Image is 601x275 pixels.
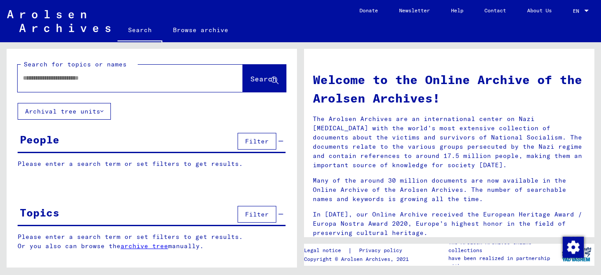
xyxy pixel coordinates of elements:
[20,132,59,147] div: People
[18,159,286,169] p: Please enter a search term or set filters to get results.
[24,60,127,68] mat-label: Search for topics or names
[18,232,286,251] p: Please enter a search term or set filters to get results. Or you also can browse the manually.
[562,236,583,257] div: Change consent
[304,246,348,255] a: Legal notice
[448,254,558,270] p: have been realized in partnership with
[117,19,162,42] a: Search
[245,137,269,145] span: Filter
[448,238,558,254] p: The Arolsen Archives online collections
[313,114,586,170] p: The Arolsen Archives are an international center on Nazi [MEDICAL_DATA] with the world’s most ext...
[313,210,586,238] p: In [DATE], our Online Archive received the European Heritage Award / Europa Nostra Award 2020, Eu...
[238,133,276,150] button: Filter
[560,243,593,265] img: yv_logo.png
[250,74,277,83] span: Search
[20,205,59,220] div: Topics
[162,19,239,40] a: Browse archive
[313,70,586,107] h1: Welcome to the Online Archive of the Arolsen Archives!
[304,255,413,263] p: Copyright © Arolsen Archives, 2021
[18,103,111,120] button: Archival tree units
[573,8,583,14] span: EN
[121,242,168,250] a: archive tree
[313,176,586,204] p: Many of the around 30 million documents are now available in the Online Archive of the Arolsen Ar...
[352,246,413,255] a: Privacy policy
[563,237,584,258] img: Change consent
[245,210,269,218] span: Filter
[7,10,110,32] img: Arolsen_neg.svg
[304,246,413,255] div: |
[243,65,286,92] button: Search
[238,206,276,223] button: Filter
